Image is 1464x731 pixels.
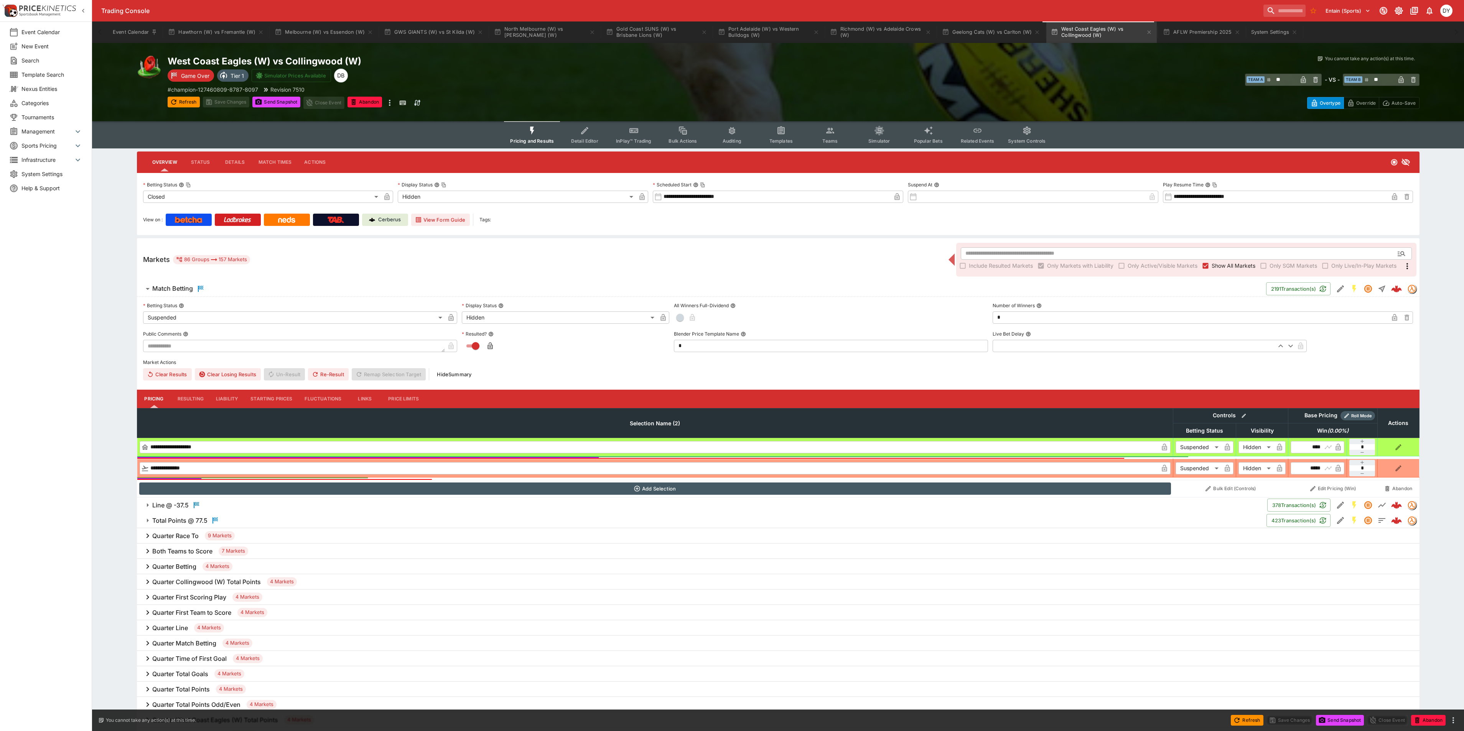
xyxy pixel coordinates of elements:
span: Nexus Entities [21,85,82,93]
img: tradingmodel [1408,516,1416,525]
span: Re-Result [308,368,348,380]
button: Suspended [1361,282,1375,296]
img: Ladbrokes [224,217,252,223]
span: Templates [769,138,793,144]
svg: Suspended [1364,284,1373,293]
button: Suspended [1361,498,1375,512]
h6: Match Betting [152,285,193,293]
p: Play Resume Time [1163,181,1204,188]
span: 4 Markets [222,639,252,647]
h6: Quarter Total Points [152,685,210,693]
button: Refresh [1231,715,1263,726]
button: Price Limits [382,390,425,408]
a: Cerberus [362,214,408,226]
img: PriceKinetics [19,5,76,11]
div: Base Pricing [1301,411,1340,420]
button: Number of Winners [1036,303,1042,308]
span: 4 Markets [203,563,232,570]
button: Straight [1375,282,1389,296]
p: Betting Status [143,181,177,188]
img: PriceKinetics Logo [2,3,18,18]
span: Help & Support [21,184,82,192]
span: Un-Result [264,368,305,380]
button: West Coast Eagles (W) vs Collingwood (W) [1046,21,1157,43]
button: Display StatusCopy To Clipboard [434,182,440,188]
span: Selection Name (2) [621,419,688,428]
img: Neds [278,217,295,223]
button: Display Status [498,303,504,308]
p: Number of Winners [993,302,1035,309]
button: Bulk edit [1239,411,1249,421]
div: 2ac5bd75-1d27-417e-81f7-b196aa867baf [1391,283,1402,294]
em: ( 0.00 %) [1327,426,1349,435]
button: Details [218,153,252,171]
p: You cannot take any action(s) at this time. [106,717,196,724]
span: Pricing and Results [510,138,554,144]
button: Send Snapshot [1316,715,1364,726]
p: Blender Price Template Name [674,331,739,337]
button: Totals [1375,514,1389,527]
button: Live Bet Delay [1026,331,1031,337]
h6: - VS - [1325,76,1340,84]
button: AFLW Premiership 2025 [1158,21,1245,43]
h6: Both Teams to Score [152,547,212,555]
th: Actions [1378,408,1419,438]
span: Only SGM Markets [1270,262,1317,270]
span: Sports Pricing [21,142,73,150]
span: 4 Markets [232,593,262,601]
span: Event Calendar [21,28,82,36]
button: Abandon [1380,482,1417,495]
button: Edit Pricing (Win) [1291,482,1375,495]
svg: Closed [1390,158,1398,166]
div: Suspended [1176,441,1221,453]
span: Tournaments [21,113,82,121]
svg: Hidden [1401,158,1410,167]
h6: Quarter First Team to Score [152,609,231,617]
button: HideSummary [432,368,476,380]
p: Auto-Save [1392,99,1416,107]
button: Gold Coast SUNS (W) vs Brisbane Lions (W) [601,21,712,43]
span: Visibility [1242,426,1282,435]
span: New Event [21,42,82,50]
button: Copy To Clipboard [1212,182,1217,188]
button: Suspended [1361,514,1375,527]
p: Tier 1 [231,72,244,80]
button: Clear Losing Results [195,368,261,380]
svg: Suspended [1364,516,1373,525]
span: Win(0.00%) [1309,426,1357,435]
span: System Controls [1008,138,1046,144]
span: Search [21,56,82,64]
button: Bulk Edit (Controls) [1176,482,1286,495]
button: Hawthorn (W) vs Fremantle (W) [163,21,268,43]
button: View Form Guide [411,214,470,226]
button: Edit Detail [1334,498,1347,512]
button: Edit Detail [1334,514,1347,527]
img: tradingmodel [1408,285,1416,293]
h5: Markets [143,255,170,264]
span: Auditing [723,138,741,144]
button: Suspend At [934,182,939,188]
button: Actions [298,153,332,171]
p: Game Over [181,72,209,80]
p: Resulted? [462,331,487,337]
h6: Line @ -37.5 [152,501,189,509]
span: 4 Markets [233,655,263,662]
p: Display Status [462,302,497,309]
button: Add Selection [139,482,1171,495]
span: Only Live/In-Play Markets [1331,262,1396,270]
h6: Total Points @ 77.5 [152,517,207,525]
p: Suspend At [908,181,932,188]
span: Categories [21,99,82,107]
button: North Melbourne (W) vs [PERSON_NAME] (W) [489,21,600,43]
img: Sportsbook Management [19,13,61,16]
div: Start From [1307,97,1420,109]
button: Total Points @ 77.5 [137,513,1266,528]
button: Melbourne (W) vs Essendon (W) [270,21,378,43]
button: Betting StatusCopy To Clipboard [179,182,184,188]
p: Live Bet Delay [993,331,1024,337]
button: Starting Prices [244,390,298,408]
button: Pricing [137,390,171,408]
button: Betting Status [179,303,184,308]
h6: Quarter Collingwood (W) Total Points [152,578,261,586]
